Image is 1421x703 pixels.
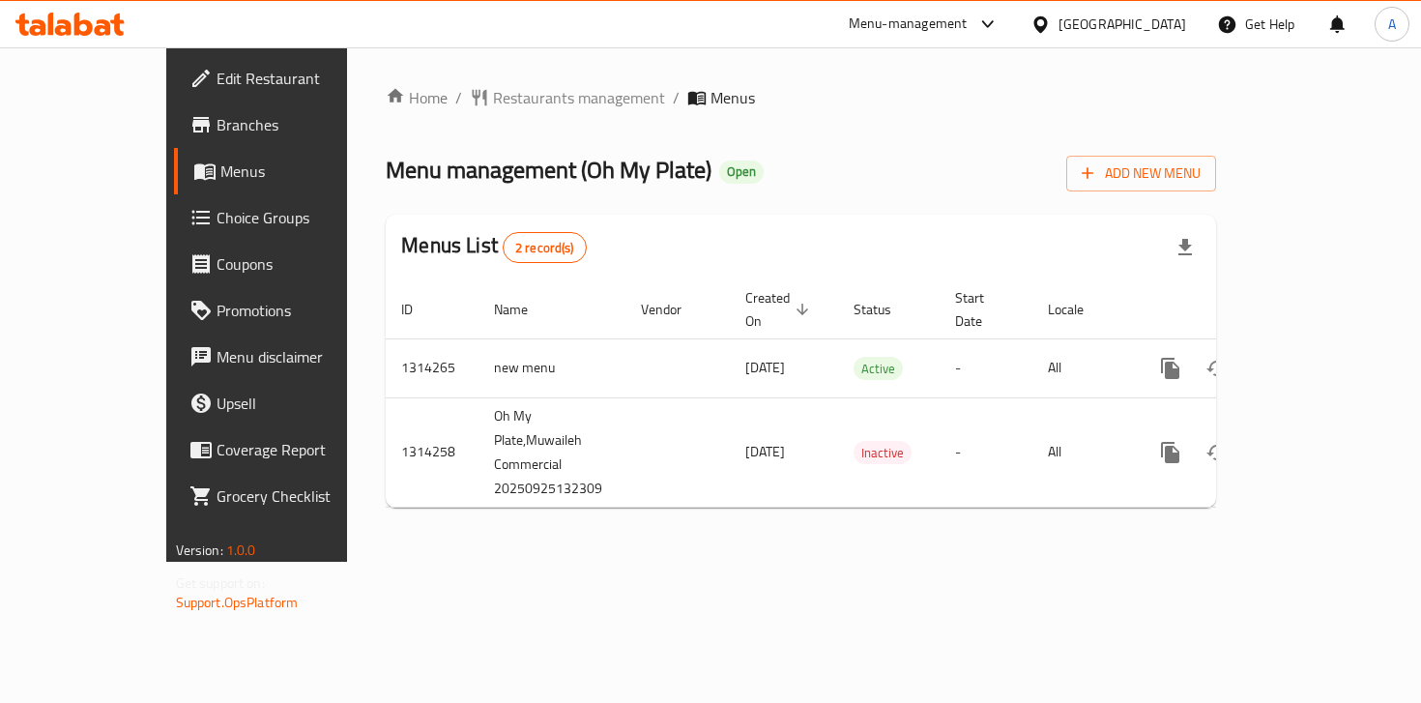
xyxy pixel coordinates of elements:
[1194,345,1240,392] button: Change Status
[217,206,388,229] span: Choice Groups
[217,67,388,90] span: Edit Restaurant
[1194,429,1240,476] button: Change Status
[745,286,815,333] span: Created On
[1388,14,1396,35] span: A
[940,338,1032,397] td: -
[401,231,586,263] h2: Menus List
[217,438,388,461] span: Coverage Report
[386,148,711,191] span: Menu management ( Oh My Plate )
[1147,429,1194,476] button: more
[641,298,707,321] span: Vendor
[493,86,665,109] span: Restaurants management
[494,298,553,321] span: Name
[719,163,764,180] span: Open
[1162,224,1208,271] div: Export file
[174,194,403,241] a: Choice Groups
[176,538,223,563] span: Version:
[174,241,403,287] a: Coupons
[174,473,403,519] a: Grocery Checklist
[719,161,764,184] div: Open
[217,484,388,508] span: Grocery Checklist
[854,441,912,464] div: Inactive
[174,426,403,473] a: Coverage Report
[386,397,478,507] td: 1314258
[226,538,256,563] span: 1.0.0
[217,345,388,368] span: Menu disclaimer
[217,392,388,415] span: Upsell
[745,439,785,464] span: [DATE]
[1058,14,1186,35] div: [GEOGRAPHIC_DATA]
[174,287,403,334] a: Promotions
[854,442,912,464] span: Inactive
[176,590,299,615] a: Support.OpsPlatform
[470,86,665,109] a: Restaurants management
[673,86,680,109] li: /
[174,102,403,148] a: Branches
[220,160,388,183] span: Menus
[217,252,388,276] span: Coupons
[478,397,625,507] td: Oh My Plate,Muwaileh Commercial 20250925132309
[386,86,448,109] a: Home
[174,334,403,380] a: Menu disclaimer
[849,13,968,36] div: Menu-management
[401,298,438,321] span: ID
[386,280,1348,508] table: enhanced table
[1032,397,1132,507] td: All
[386,338,478,397] td: 1314265
[1048,298,1109,321] span: Locale
[504,239,586,257] span: 2 record(s)
[217,113,388,136] span: Branches
[503,232,587,263] div: Total records count
[1132,280,1348,339] th: Actions
[1147,345,1194,392] button: more
[455,86,462,109] li: /
[710,86,755,109] span: Menus
[940,397,1032,507] td: -
[386,86,1216,109] nav: breadcrumb
[174,148,403,194] a: Menus
[176,571,265,596] span: Get support on:
[1066,156,1216,191] button: Add New Menu
[745,355,785,380] span: [DATE]
[955,286,1009,333] span: Start Date
[174,380,403,426] a: Upsell
[854,358,903,380] span: Active
[174,55,403,102] a: Edit Restaurant
[1032,338,1132,397] td: All
[1082,161,1201,186] span: Add New Menu
[854,298,916,321] span: Status
[478,338,625,397] td: new menu
[854,357,903,380] div: Active
[217,299,388,322] span: Promotions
